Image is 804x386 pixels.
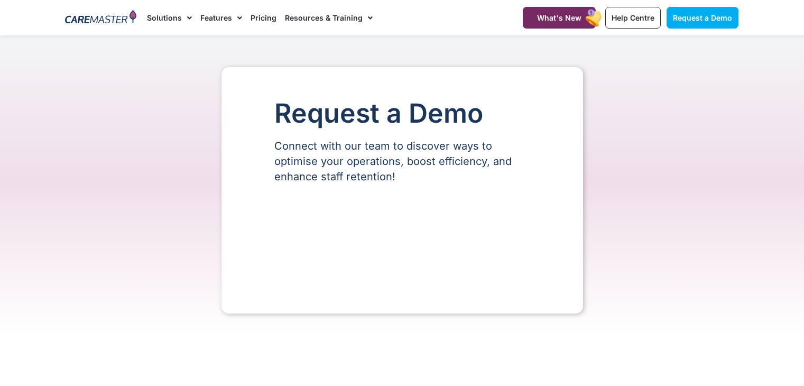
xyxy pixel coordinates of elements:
[274,139,530,185] p: Connect with our team to discover ways to optimise your operations, boost efficiency, and enhance...
[523,7,596,29] a: What's New
[65,10,136,26] img: CareMaster Logo
[537,13,581,22] span: What's New
[673,13,732,22] span: Request a Demo
[274,203,530,282] iframe: Form 0
[612,13,654,22] span: Help Centre
[605,7,661,29] a: Help Centre
[667,7,738,29] a: Request a Demo
[274,99,530,128] h1: Request a Demo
